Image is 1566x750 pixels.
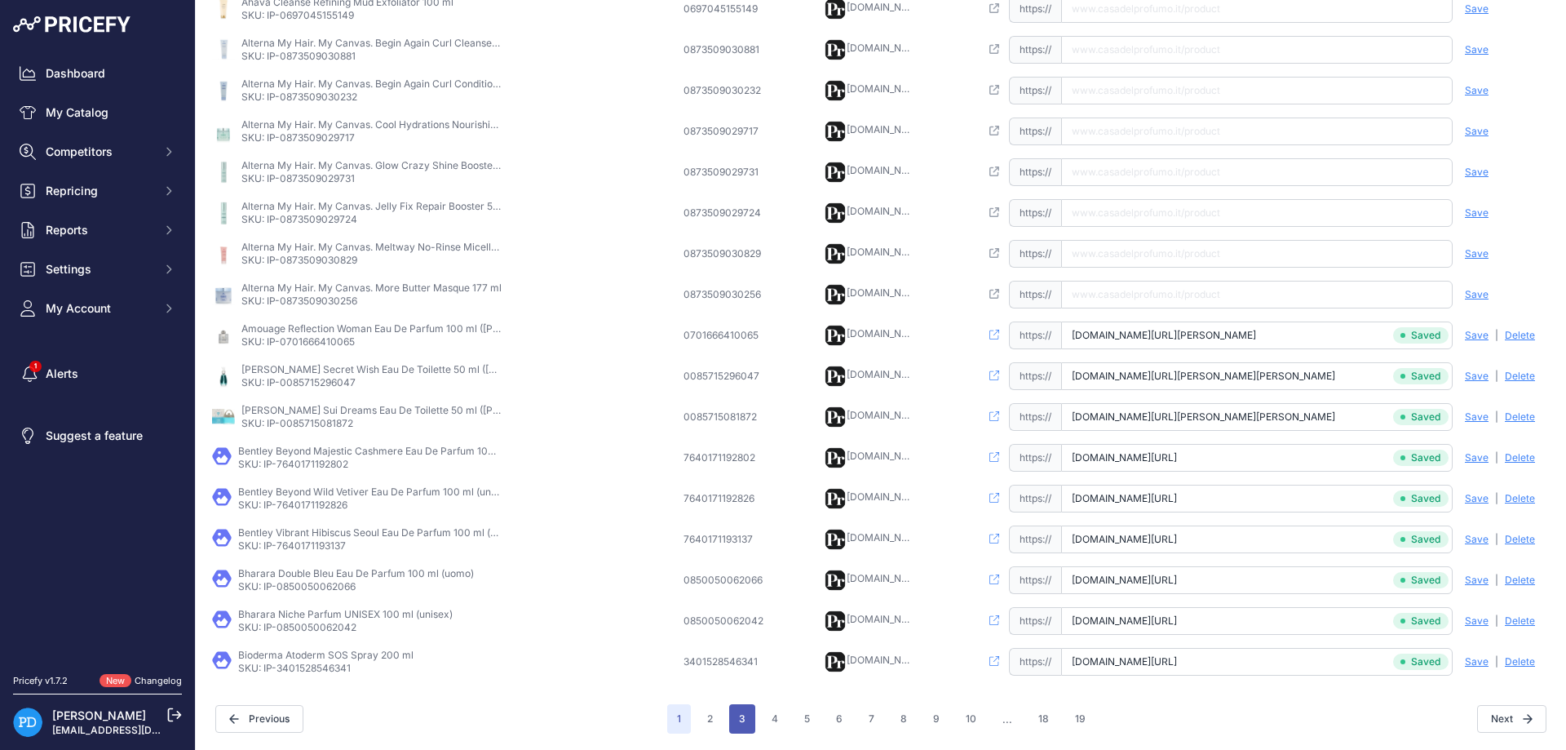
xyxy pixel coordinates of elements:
[847,531,926,544] a: [DOMAIN_NAME]
[1465,247,1489,260] span: Save
[1465,370,1489,383] span: Save
[847,368,926,380] a: [DOMAIN_NAME]
[923,704,949,734] button: Go to page 9
[683,84,765,97] div: 0873509030232
[1029,704,1059,734] button: Go to page 18
[1465,655,1489,668] span: Save
[52,708,146,722] a: [PERSON_NAME]
[1009,281,1061,308] span: https://
[238,499,499,512] p: SKU: IP-7640171192826
[1495,533,1498,546] span: |
[241,417,502,430] p: SKU: IP-0085715081872
[847,205,926,217] a: [DOMAIN_NAME]
[241,213,502,226] p: SKU: IP-0873509029724
[241,241,502,254] p: Alterna My Hair. My Canvas. Meltway No-Rinse Micellar Cleanser 101 ml
[1061,648,1453,676] input: www.casadelprofumo.it/product
[1477,705,1546,733] button: Next
[847,82,926,95] a: [DOMAIN_NAME]
[1061,526,1453,553] input: www.casadelprofumo.it/product
[1061,77,1453,104] input: www.casadelprofumo.it/product
[1505,655,1535,668] span: Delete
[1009,566,1061,594] span: https://
[1495,329,1498,342] span: |
[1465,492,1489,505] span: Save
[13,137,182,166] button: Competitors
[729,704,755,734] button: Go to page 3
[238,539,499,553] p: SKU: IP-7640171193137
[13,359,182,388] a: Alerts
[1505,411,1535,424] span: Delete
[46,261,153,277] span: Settings
[1009,485,1061,513] span: https://
[683,411,765,424] div: 0085715081872
[1065,704,1095,734] button: Go to page 19
[13,421,182,450] a: Suggest a feature
[1009,526,1061,553] span: https://
[238,580,474,593] p: SKU: IP-0850050062066
[241,159,502,172] p: Alterna My Hair. My Canvas. Glow Crazy Shine Booster 50 ml
[847,42,926,54] a: [DOMAIN_NAME]
[1009,199,1061,227] span: https://
[241,404,502,417] p: [PERSON_NAME] Sui Dreams Eau De Toilette 50 ml ([PERSON_NAME])
[1009,158,1061,186] span: https://
[1061,566,1453,594] input: www.casadelprofumo.it/product
[859,704,884,734] button: Go to page 7
[238,608,453,621] p: Bharara Niche Parfum UNISEX 100 ml (unisex)
[13,176,182,206] button: Repricing
[238,567,474,580] p: Bharara Double Bleu Eau De Parfum 100 ml (uomo)
[683,43,765,56] div: 0873509030881
[1465,329,1489,342] span: Save
[847,164,926,176] a: [DOMAIN_NAME]
[697,704,723,734] button: Go to page 2
[1465,288,1489,301] span: Save
[847,246,926,258] a: [DOMAIN_NAME]
[891,704,917,734] button: Go to page 8
[1061,36,1453,64] input: www.casadelprofumo.it/product
[1061,118,1453,145] input: www.casadelprofumo.it/product
[683,2,765,16] div: 0697045155149
[683,329,765,342] div: 0701666410065
[1495,451,1498,464] span: |
[1465,206,1489,220] span: Save
[241,9,453,22] p: SKU: IP-0697045155149
[135,675,182,686] a: Changelog
[1009,362,1061,390] span: https://
[1009,607,1061,635] span: https://
[1505,492,1535,505] span: Delete
[1009,322,1061,349] span: https://
[847,572,926,584] a: [DOMAIN_NAME]
[847,409,926,421] a: [DOMAIN_NAME]
[1465,411,1489,424] span: Save
[241,363,502,376] p: [PERSON_NAME] Secret Wish Eau De Toilette 50 ml ([PERSON_NAME])
[683,125,765,138] div: 0873509029717
[1465,451,1489,464] span: Save
[1061,240,1453,268] input: www.casadelprofumo.it/product
[1465,43,1489,56] span: Save
[1495,492,1498,505] span: |
[1495,615,1498,628] span: |
[847,123,926,135] a: [DOMAIN_NAME]
[13,16,130,33] img: Pricefy Logo
[46,222,153,238] span: Reports
[847,286,926,299] a: [DOMAIN_NAME]
[847,327,926,339] a: [DOMAIN_NAME]
[238,486,499,499] p: Bentley Beyond Wild Vetiver Eau De Parfum 100 ml (unisex)
[683,247,765,260] div: 0873509030829
[1061,322,1453,349] input: www.casadelprofumo.it/product
[667,704,691,734] span: 1
[1061,281,1453,308] input: www.casadelprofumo.it/product
[1465,166,1489,179] span: Save
[794,704,820,734] button: Go to page 5
[241,254,502,267] p: SKU: IP-0873509030829
[683,288,765,301] div: 0873509030256
[1465,125,1489,138] span: Save
[238,445,499,458] p: Bentley Beyond Majestic Cashmere Eau De Parfum 100 ml (unisex)
[1505,574,1535,587] span: Delete
[847,654,926,666] a: [DOMAIN_NAME]
[1009,77,1061,104] span: https://
[241,282,502,295] p: Alterna My Hair. My Canvas. More Butter Masque 177 ml
[13,255,182,284] button: Settings
[1465,84,1489,97] span: Save
[13,59,182,655] nav: Sidebar
[1061,403,1453,431] input: www.casadelprofumo.it/product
